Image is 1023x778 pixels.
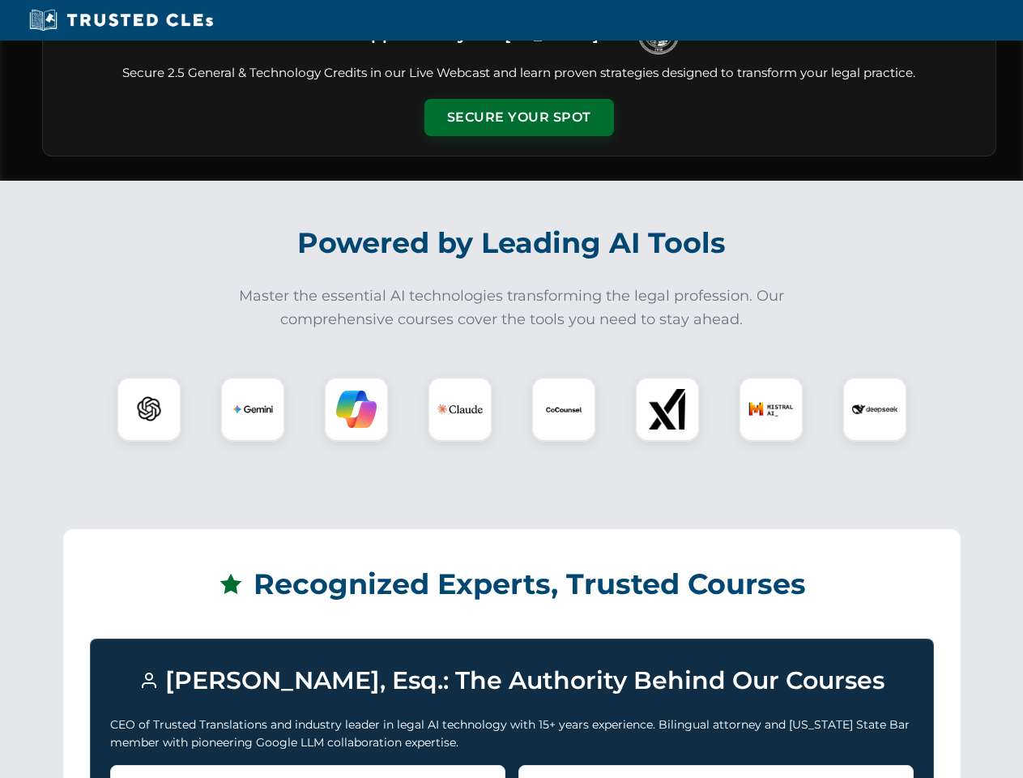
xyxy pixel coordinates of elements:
[220,377,285,442] div: Gemini
[62,64,976,83] p: Secure 2.5 General & Technology Credits in our Live Webcast and learn proven strategies designed ...
[842,377,907,442] div: DeepSeek
[739,377,803,442] div: Mistral AI
[428,377,492,442] div: Claude
[63,215,961,271] h2: Powered by Leading AI Tools
[424,99,614,136] button: Secure Your Spot
[531,377,596,442] div: CoCounsel
[748,387,794,432] img: Mistral AI Logo
[324,377,389,442] div: Copilot
[635,377,700,442] div: xAI
[110,716,914,752] p: CEO of Trusted Translations and industry leader in legal AI technology with 15+ years experience....
[336,389,377,430] img: Copilot Logo
[90,556,934,613] h2: Recognized Experts, Trusted Courses
[228,284,795,331] p: Master the essential AI technologies transforming the legal profession. Our comprehensive courses...
[647,389,688,430] img: xAI Logo
[117,377,181,442] div: ChatGPT
[110,659,914,703] h3: [PERSON_NAME], Esq.: The Authority Behind Our Courses
[852,387,897,432] img: DeepSeek Logo
[543,389,584,430] img: CoCounsel Logo
[24,8,218,32] img: Trusted CLEs
[232,389,273,430] img: Gemini Logo
[437,387,483,432] img: Claude Logo
[126,386,173,433] img: ChatGPT Logo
